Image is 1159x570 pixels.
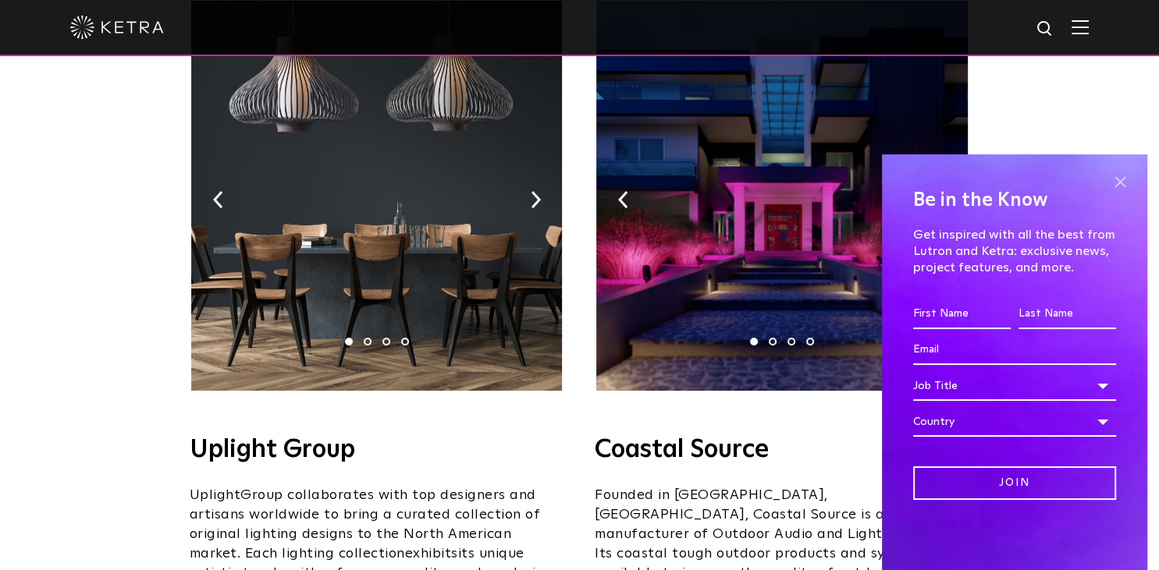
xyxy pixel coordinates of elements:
[596,1,967,391] img: 03-1.jpg
[618,191,628,208] img: arrow-left-black.svg
[191,1,562,391] img: Uplight_Ketra_Image.jpg
[190,488,241,502] span: Uplight
[913,407,1116,437] div: Country
[405,547,458,561] span: exhibits
[213,191,223,208] img: arrow-left-black.svg
[595,437,969,462] h4: Coastal Source
[913,186,1116,215] h4: Be in the Know
[1019,299,1116,329] input: Last Name
[913,371,1116,401] div: Job Title
[190,437,564,462] h4: Uplight Group
[913,299,1011,329] input: First Name
[531,191,541,208] img: arrow-right-black.svg
[913,466,1116,500] input: Join
[1072,19,1089,34] img: Hamburger%20Nav.svg
[913,227,1116,275] p: Get inspired with all the best from Lutron and Ketra: exclusive news, project features, and more.
[1036,19,1055,39] img: search icon
[913,335,1116,365] input: Email
[190,488,541,561] span: Group collaborates with top designers and artisans worldwide to bring a curated collection of ori...
[70,16,164,39] img: ketra-logo-2019-white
